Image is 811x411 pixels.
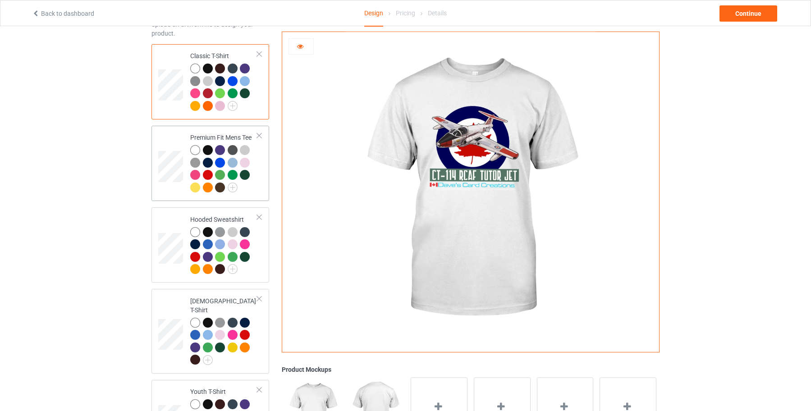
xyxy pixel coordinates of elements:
img: svg+xml;base64,PD94bWwgdmVyc2lvbj0iMS4wIiBlbmNvZGluZz0iVVRGLTgiPz4KPHN2ZyB3aWR0aD0iMjJweCIgaGVpZ2... [203,355,213,365]
div: Hooded Sweatshirt [190,215,257,274]
div: Premium Fit Mens Tee [190,133,257,192]
a: Back to dashboard [32,10,94,17]
div: Hooded Sweatshirt [151,207,269,283]
div: Premium Fit Mens Tee [151,126,269,201]
div: [DEMOGRAPHIC_DATA] T-Shirt [190,297,257,364]
div: Design [364,0,383,27]
div: Product Mockups [282,365,660,374]
div: Classic T-Shirt [151,44,269,119]
img: svg+xml;base64,PD94bWwgdmVyc2lvbj0iMS4wIiBlbmNvZGluZz0iVVRGLTgiPz4KPHN2ZyB3aWR0aD0iMjJweCIgaGVpZ2... [228,264,238,274]
img: heather_texture.png [190,76,200,86]
img: heather_texture.png [190,158,200,168]
img: svg+xml;base64,PD94bWwgdmVyc2lvbj0iMS4wIiBlbmNvZGluZz0iVVRGLTgiPz4KPHN2ZyB3aWR0aD0iMjJweCIgaGVpZ2... [228,101,238,111]
div: Continue [719,5,777,22]
div: Pricing [396,0,415,26]
img: svg+xml;base64,PD94bWwgdmVyc2lvbj0iMS4wIiBlbmNvZGluZz0iVVRGLTgiPz4KPHN2ZyB3aWR0aD0iMjJweCIgaGVpZ2... [228,183,238,192]
div: Details [428,0,447,26]
div: [DEMOGRAPHIC_DATA] T-Shirt [151,289,269,373]
div: Classic T-Shirt [190,51,257,110]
